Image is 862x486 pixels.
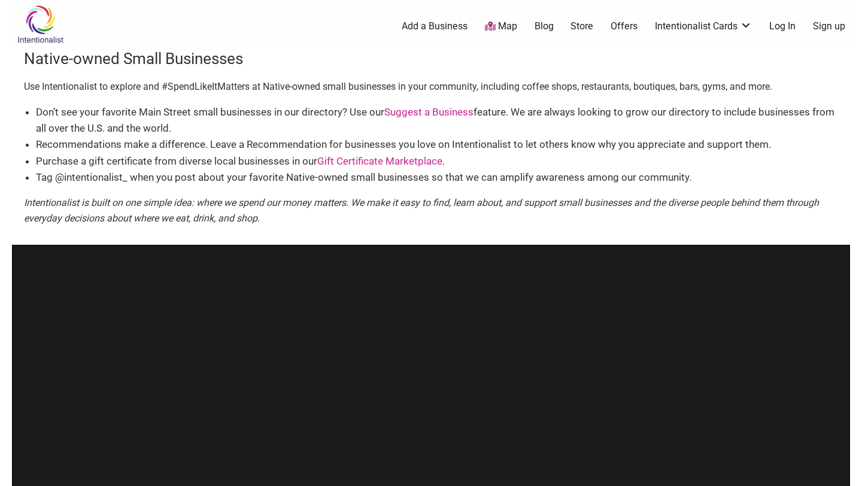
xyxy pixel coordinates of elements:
p: Use Intentionalist to explore and #SpendLikeItMatters at Native-owned small businesses in your co... [24,79,838,95]
img: Intentionalist [12,5,69,44]
li: Don’t see your favorite Main Street small businesses in our directory? Use our feature. We are al... [36,104,838,136]
a: Add a Business [402,20,468,33]
li: Tag @intentionalist_ when you post about your favorite Native-owned small businesses so that we c... [36,169,838,186]
a: Map [485,20,517,34]
a: Sign up [813,20,845,33]
li: Recommendations make a difference. Leave a Recommendation for businesses you love on Intentionali... [36,136,838,153]
a: Intentionalist Cards [655,20,752,33]
h3: Native-owned Small Businesses [24,48,838,69]
a: Store [570,20,593,33]
li: Purchase a gift certificate from diverse local businesses in our . [36,153,838,169]
a: Gift Certificate Marketplace [317,155,442,167]
em: Intentionalist is built on one simple idea: where we spend our money matters. We make it easy to ... [24,197,819,224]
a: Log In [769,20,796,33]
a: Suggest a Business [384,106,474,118]
a: Blog [535,20,554,33]
a: Offers [611,20,638,33]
